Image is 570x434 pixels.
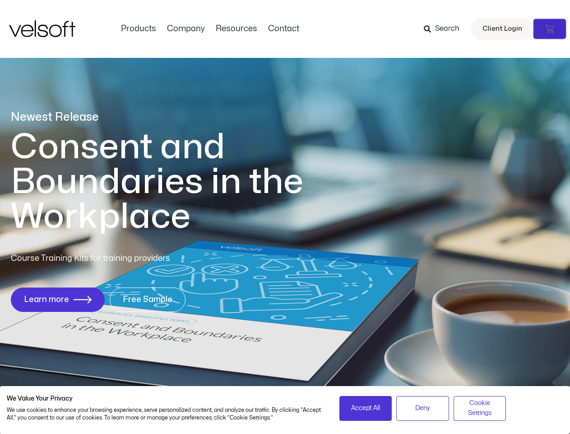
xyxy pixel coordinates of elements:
button: Adjust cookie preferences [454,396,506,421]
button: Accept all cookies [339,396,392,421]
p: Newest Release [11,109,340,125]
a: Search [424,21,466,37]
a: Learn more [11,288,105,312]
span: Cookie Settings [459,398,500,419]
p: Course Training Kits for training providers [11,252,236,265]
a: Free Sample [110,288,185,312]
p: We use cookies to enhance your browsing experience, serve personalized content, and analyze our t... [7,406,326,422]
span: Free Sample [123,295,172,304]
span: Deny [415,403,430,413]
img: Velsoft Training Materials [9,20,75,37]
span: Accept All [351,403,380,413]
a: ProductsMenu Toggle [116,24,162,34]
a: ResourcesMenu Toggle [210,24,263,34]
nav: Menu [116,24,305,34]
span: Search [435,23,459,35]
h2: We Value Your Privacy [7,395,326,403]
a: ContactMenu Toggle [263,24,305,34]
button: Deny all cookies [396,396,449,421]
span: Client Login [482,23,522,35]
a: Client Login [471,18,533,40]
span: Learn more [24,295,69,304]
a: CompanyMenu Toggle [162,24,210,34]
h1: Consent and Boundaries in the Workplace [11,130,340,234]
